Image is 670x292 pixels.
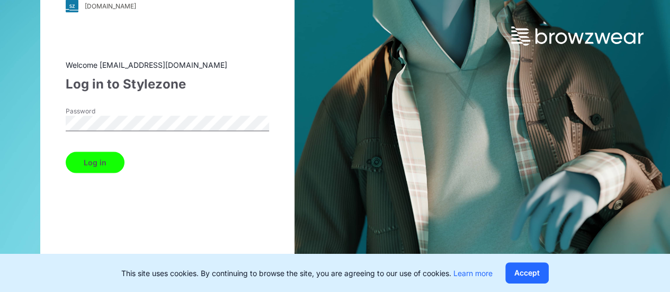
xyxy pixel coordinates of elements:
div: [DOMAIN_NAME] [85,2,136,10]
label: Password [66,106,140,116]
button: Accept [505,262,549,284]
img: browzwear-logo.73288ffb.svg [511,26,644,46]
div: Welcome [EMAIL_ADDRESS][DOMAIN_NAME] [66,59,269,70]
a: Learn more [453,269,493,278]
p: This site uses cookies. By continuing to browse the site, you are agreeing to our use of cookies. [121,268,493,279]
button: Log in [66,152,124,173]
div: Log in to Stylezone [66,74,269,93]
